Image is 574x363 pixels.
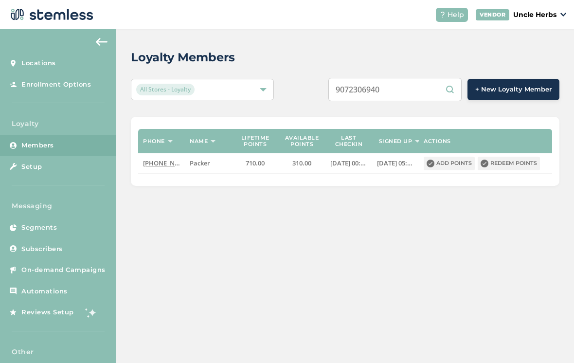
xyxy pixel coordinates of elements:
img: icon_down-arrow-small-66adaf34.svg [560,13,566,17]
img: icon-help-white-03924b79.svg [440,12,446,18]
span: Setup [21,162,42,172]
img: logo-dark-0685b13c.svg [8,5,93,24]
span: Enrollment Options [21,80,91,90]
span: Reviews Setup [21,308,74,317]
span: Locations [21,58,56,68]
span: Help [448,10,464,20]
span: Automations [21,287,68,296]
img: glitter-stars-b7820f95.gif [81,303,101,322]
span: Members [21,141,54,150]
span: Segments [21,223,57,233]
p: Uncle Herbs [513,10,556,20]
span: + New Loyalty Member [475,85,552,94]
span: On-demand Campaigns [21,265,106,275]
button: + New Loyalty Member [467,79,559,100]
div: VENDOR [476,9,509,20]
span: Subscribers [21,244,63,254]
span: All Stores - Loyalty [136,84,195,95]
img: icon-arrow-back-accent-c549486e.svg [96,38,108,46]
iframe: Chat Widget [525,316,574,363]
h2: Loyalty Members [131,49,235,66]
input: Search [328,78,462,101]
